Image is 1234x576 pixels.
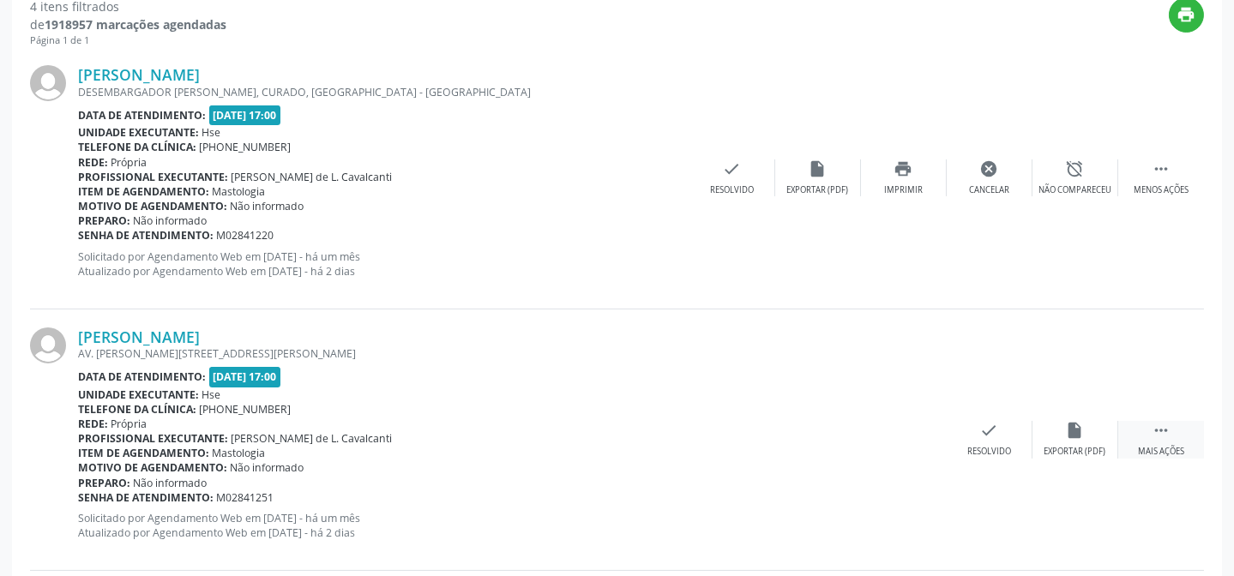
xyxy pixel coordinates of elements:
[78,402,196,417] b: Telefone da clínica:
[45,16,226,33] strong: 1918957 marcações agendadas
[30,65,66,101] img: img
[78,108,206,123] b: Data de atendimento:
[134,476,208,490] span: Não informado
[78,346,947,361] div: AV. [PERSON_NAME][STREET_ADDRESS][PERSON_NAME]
[78,417,108,431] b: Rede:
[217,228,274,243] span: M02841220
[202,387,221,402] span: Hse
[200,140,292,154] span: [PHONE_NUMBER]
[111,155,147,170] span: Própria
[980,159,999,178] i: cancel
[213,446,266,460] span: Mastologia
[78,387,199,402] b: Unidade executante:
[217,490,274,505] span: M02841251
[209,105,281,125] span: [DATE] 17:00
[1138,446,1184,458] div: Mais ações
[78,431,228,446] b: Profissional executante:
[30,33,226,48] div: Página 1 de 1
[78,460,227,475] b: Motivo de agendamento:
[78,125,199,140] b: Unidade executante:
[202,125,221,140] span: Hse
[969,184,1009,196] div: Cancelar
[1177,5,1196,24] i: print
[78,249,689,279] p: Solicitado por Agendamento Web em [DATE] - há um mês Atualizado por Agendamento Web em [DATE] - h...
[980,421,999,440] i: check
[78,199,227,213] b: Motivo de agendamento:
[787,184,849,196] div: Exportar (PDF)
[1038,184,1111,196] div: Não compareceu
[78,85,689,99] div: DESEMBARGADOR [PERSON_NAME], CURADO, [GEOGRAPHIC_DATA] - [GEOGRAPHIC_DATA]
[78,155,108,170] b: Rede:
[78,369,206,384] b: Data de atendimento:
[111,417,147,431] span: Própria
[1044,446,1106,458] div: Exportar (PDF)
[78,170,228,184] b: Profissional executante:
[884,184,923,196] div: Imprimir
[809,159,828,178] i: insert_drive_file
[78,511,947,540] p: Solicitado por Agendamento Web em [DATE] - há um mês Atualizado por Agendamento Web em [DATE] - h...
[134,213,208,228] span: Não informado
[723,159,742,178] i: check
[209,367,281,387] span: [DATE] 17:00
[78,446,209,460] b: Item de agendamento:
[200,402,292,417] span: [PHONE_NUMBER]
[78,228,214,243] b: Senha de atendimento:
[1066,159,1085,178] i: alarm_off
[30,327,66,363] img: img
[1152,421,1171,440] i: 
[232,170,393,184] span: [PERSON_NAME] de L. Cavalcanti
[710,184,754,196] div: Resolvido
[1152,159,1171,178] i: 
[78,184,209,199] b: Item de agendamento:
[231,199,304,213] span: Não informado
[30,15,226,33] div: de
[1066,421,1085,440] i: insert_drive_file
[232,431,393,446] span: [PERSON_NAME] de L. Cavalcanti
[967,446,1011,458] div: Resolvido
[231,460,304,475] span: Não informado
[78,327,200,346] a: [PERSON_NAME]
[78,490,214,505] b: Senha de atendimento:
[78,140,196,154] b: Telefone da clínica:
[78,476,130,490] b: Preparo:
[1134,184,1189,196] div: Menos ações
[894,159,913,178] i: print
[78,65,200,84] a: [PERSON_NAME]
[213,184,266,199] span: Mastologia
[78,213,130,228] b: Preparo:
